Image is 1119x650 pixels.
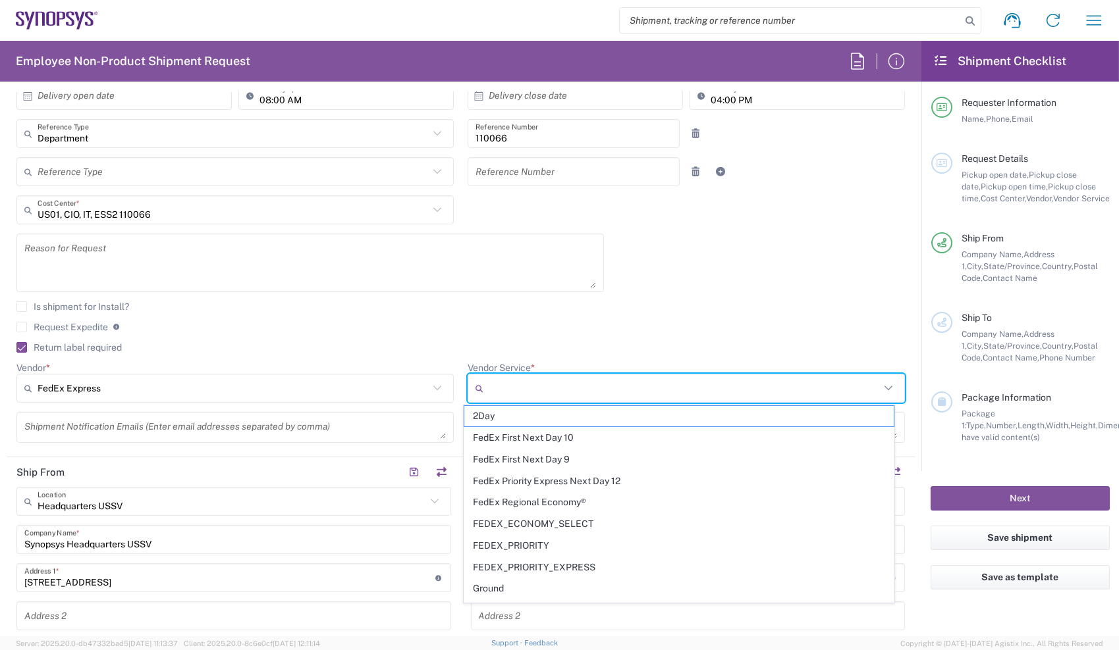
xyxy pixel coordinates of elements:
span: Copyright © [DATE]-[DATE] Agistix Inc., All Rights Reserved [900,637,1103,649]
span: Cost Center, [981,193,1026,203]
span: Contact Name, [983,353,1039,362]
span: Ship From [962,233,1004,243]
span: FedEx First Next Day 10 [464,428,894,448]
label: Is shipment for Install? [16,301,129,312]
span: Pickup open time, [981,182,1048,191]
span: Package 1: [962,409,995,430]
span: Pickup open date, [962,170,1029,180]
span: Vendor Service [1053,193,1110,203]
span: 2Day [464,406,894,426]
a: Remove Reference [686,124,705,143]
span: Ship To [962,312,992,323]
span: Email [1012,114,1033,124]
span: Phone, [986,114,1012,124]
label: Vendor Service [468,362,535,374]
a: Support [491,639,524,647]
span: Company Name, [962,329,1023,339]
label: Return label required [16,342,122,353]
button: Save shipment [931,526,1110,550]
span: City, [967,341,983,351]
h2: Employee Non-Product Shipment Request [16,53,250,69]
button: Next [931,486,1110,511]
span: Ground [464,578,894,599]
span: Vendor, [1026,193,1053,203]
span: FedEx Priority Express Next Day 12 [464,471,894,491]
h2: Shipment Checklist [933,53,1066,69]
span: Package Information [962,392,1051,403]
span: Height, [1070,420,1098,430]
span: Request Details [962,153,1028,164]
span: [DATE] 12:11:14 [273,639,320,647]
span: FEDEX_ECONOMY_SELECT [464,514,894,534]
h2: Ship From [16,466,65,479]
span: Contact Name [983,273,1037,283]
span: Home Delivery [464,600,894,620]
label: Vendor [16,362,50,374]
span: FEDEX_PRIORITY [464,536,894,556]
span: Requester Information [962,97,1056,108]
span: [DATE] 11:13:37 [128,639,178,647]
span: Length, [1018,420,1046,430]
label: Request Expedite [16,322,108,332]
span: FEDEX_PRIORITY_EXPRESS [464,557,894,578]
button: Save as template [931,565,1110,589]
span: Company Name, [962,249,1023,259]
span: Server: 2025.20.0-db47332bad5 [16,639,178,647]
span: State/Province, [983,261,1042,271]
span: Width, [1046,420,1070,430]
span: Name, [962,114,986,124]
input: Shipment, tracking or reference number [620,8,961,33]
a: Add Reference [711,162,730,181]
a: Feedback [524,639,558,647]
span: City, [967,261,983,271]
span: Country, [1042,261,1074,271]
span: FedEx First Next Day 9 [464,449,894,470]
span: Country, [1042,341,1074,351]
span: Client: 2025.20.0-8c6e0cf [184,639,320,647]
span: State/Province, [983,341,1042,351]
span: FedEx Regional Economy® [464,492,894,512]
a: Remove Reference [686,162,705,181]
span: Number, [986,420,1018,430]
span: Phone Number [1039,353,1095,362]
span: Type, [966,420,986,430]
